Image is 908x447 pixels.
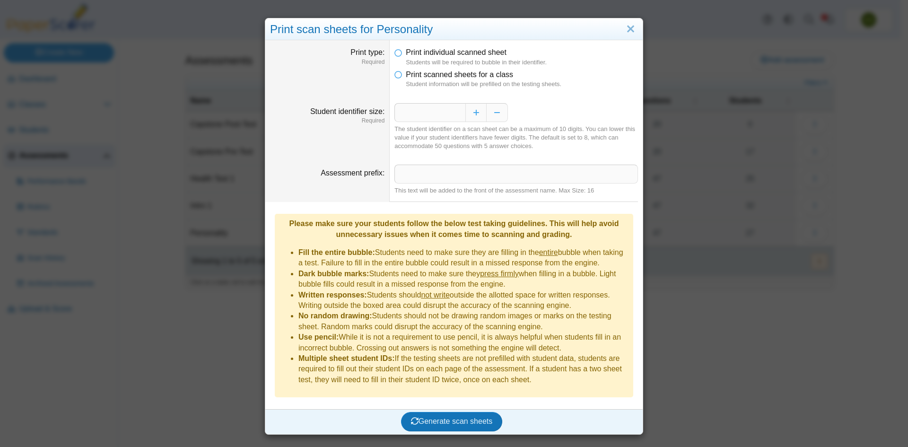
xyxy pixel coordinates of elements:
[487,103,508,122] button: Decrease
[539,248,558,256] u: entire
[298,332,629,353] li: While it is not a requirement to use pencil, it is always helpful when students fill in an incorr...
[406,48,506,56] span: Print individual scanned sheet
[298,311,629,332] li: Students should not be drawing random images or marks on the testing sheet. Random marks could di...
[298,248,375,256] b: Fill the entire bubble:
[394,125,638,151] div: The student identifier on a scan sheet can be a maximum of 10 digits. You can lower this value if...
[298,333,339,341] b: Use pencil:
[465,103,487,122] button: Increase
[411,417,493,425] span: Generate scan sheets
[401,412,503,431] button: Generate scan sheets
[298,290,629,311] li: Students should outside the allotted space for written responses. Writing outside the boxed area ...
[298,312,372,320] b: No random drawing:
[350,48,384,56] label: Print type
[394,186,638,195] div: This text will be added to the front of the assessment name. Max Size: 16
[270,117,384,125] dfn: Required
[421,291,449,299] u: not write
[298,270,369,278] b: Dark bubble marks:
[298,291,367,299] b: Written responses:
[406,70,513,79] span: Print scanned sheets for a class
[298,354,395,362] b: Multiple sheet student IDs:
[298,269,629,290] li: Students need to make sure they when filling in a bubble. Light bubble fills could result in a mi...
[298,353,629,385] li: If the testing sheets are not prefilled with student data, students are required to fill out thei...
[289,219,619,238] b: Please make sure your students follow the below test taking guidelines. This will help avoid unne...
[270,58,384,66] dfn: Required
[406,58,638,67] dfn: Students will be required to bubble in their identifier.
[298,247,629,269] li: Students need to make sure they are filling in the bubble when taking a test. Failure to fill in ...
[321,169,384,177] label: Assessment prefix
[480,270,519,278] u: press firmly
[406,80,638,88] dfn: Student information will be prefilled on the testing sheets.
[265,18,643,41] div: Print scan sheets for Personality
[623,21,638,37] a: Close
[310,107,384,115] label: Student identifier size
